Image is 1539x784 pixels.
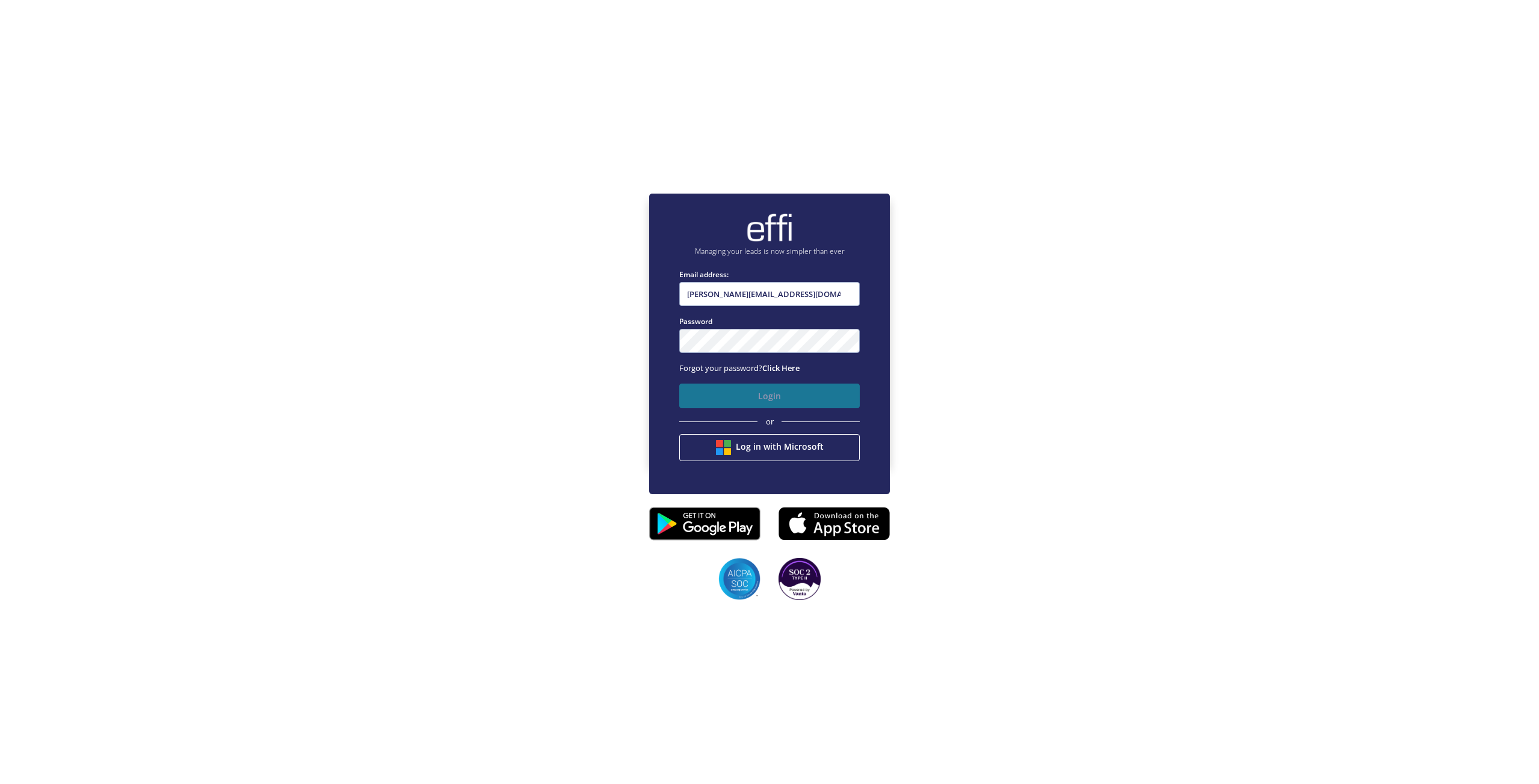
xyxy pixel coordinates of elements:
[716,440,731,455] img: btn google
[679,363,800,373] span: Forgot your password?
[679,246,860,257] p: Managing your leads is now simpler than ever
[779,503,890,544] img: appstore.8725fd3.png
[762,363,800,373] a: Click Here
[679,282,860,306] input: Enter email
[745,213,794,243] img: brand-logo.ec75409.png
[649,499,760,548] img: playstore.0fabf2e.png
[679,434,860,461] button: Log in with Microsoft
[679,384,860,408] button: Login
[679,269,860,280] label: Email address:
[718,558,760,600] img: SOC2 badges
[679,316,860,327] label: Password
[779,558,821,600] img: SOC2 badges
[766,416,774,428] span: or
